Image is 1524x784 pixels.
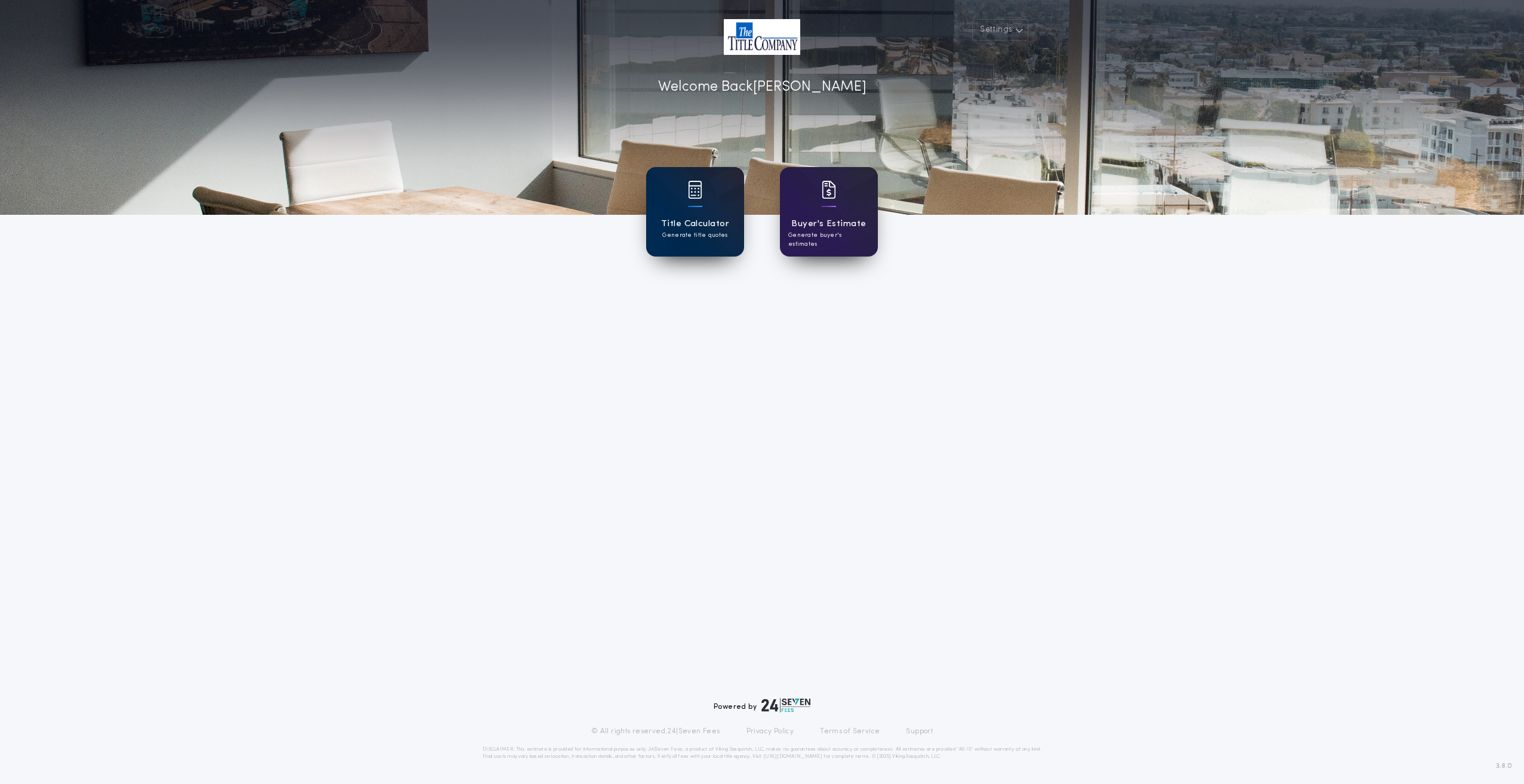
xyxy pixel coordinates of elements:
h1: Buyer's Estimate [791,217,866,231]
a: card iconTitle CalculatorGenerate title quotes [646,167,744,257]
p: Generate buyer's estimates [788,231,869,249]
img: card icon [688,181,702,199]
h1: Title Calculator [661,217,729,231]
p: © All rights reserved. 24|Seven Fees [591,727,720,736]
div: Powered by [714,698,810,712]
p: Generate title quotes [662,231,727,240]
a: Terms of Service [820,727,880,736]
img: card icon [822,181,836,199]
img: account-logo [724,19,800,55]
p: Welcome Back [PERSON_NAME] [658,76,867,98]
button: Settings [972,19,1028,41]
a: Support [906,727,933,736]
a: card iconBuyer's EstimateGenerate buyer's estimates [780,167,878,257]
p: DISCLAIMER: This estimate is provided for informational purposes only. 24|Seven Fees, a product o... [483,746,1041,760]
a: Privacy Policy [746,727,794,736]
span: 3.8.0 [1496,761,1512,771]
a: [URL][DOMAIN_NAME] [763,754,822,759]
img: logo [761,698,810,712]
